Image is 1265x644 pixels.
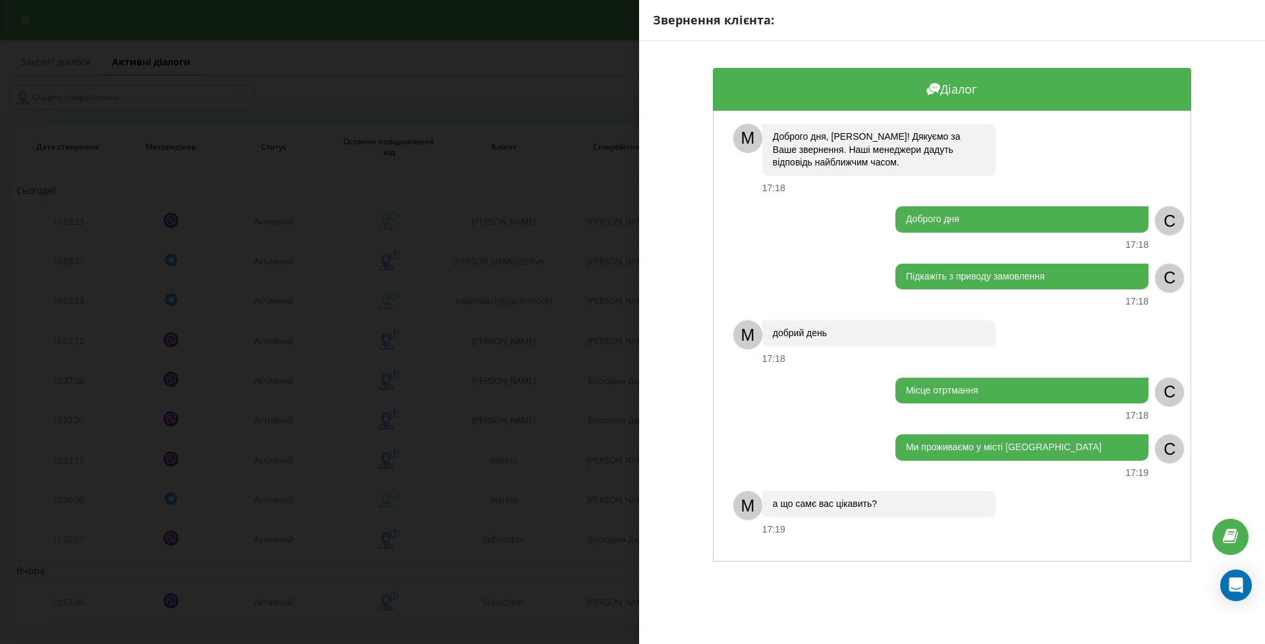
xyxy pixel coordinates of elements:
[1220,570,1252,601] div: Open Intercom Messenger
[733,491,762,520] div: M
[762,124,996,176] div: Доброго дня, [PERSON_NAME]! Дякуємо за Ваше звернення. Наші менеджери дадуть відповідь найближчим...
[1125,296,1148,307] div: 17:18
[762,320,996,347] div: добрий день
[895,206,1148,233] div: Доброго дня
[653,12,1251,29] div: Звернення клієнта:
[762,491,996,517] div: а що самє вас цікавить?
[895,378,1148,404] div: Місце отртмання
[1155,434,1184,463] div: C
[762,524,785,535] div: 17:19
[733,320,762,349] div: M
[762,353,785,365] div: 17:18
[762,183,785,194] div: 17:18
[1155,378,1184,407] div: C
[1125,410,1148,421] div: 17:18
[713,68,1191,111] div: Діалог
[1155,206,1184,235] div: C
[895,434,1148,461] div: Ми проживаємо у місті [GEOGRAPHIC_DATA]
[733,124,762,153] div: M
[895,264,1148,290] div: Підкажіть з приводу замовлення
[1155,264,1184,293] div: C
[1125,239,1148,250] div: 17:18
[1125,467,1148,479] div: 17:19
